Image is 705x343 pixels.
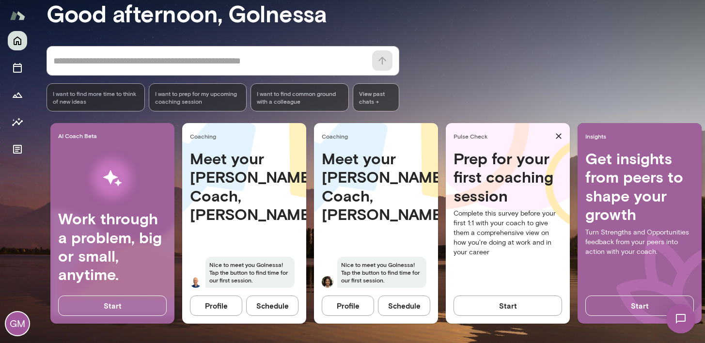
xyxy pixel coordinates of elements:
div: I want to find common ground with a colleague [251,83,349,111]
h4: Prep for your first coaching session [454,149,562,205]
button: Profile [322,296,374,316]
h4: Work through a problem, big or small, anytime. [58,209,167,284]
span: I want to find common ground with a colleague [257,90,343,105]
img: AI Workflows [69,148,156,209]
h4: Get insights from peers to shape your growth [585,149,694,224]
button: Schedule [246,296,298,316]
span: Pulse Check [454,132,551,140]
button: Sessions [8,58,27,78]
button: Growth Plan [8,85,27,105]
span: Insights [585,132,698,140]
span: Nice to meet you Golnessa! Tap the button to find time for our first session. [205,257,295,288]
button: Home [8,31,27,50]
button: Profile [190,296,242,316]
button: Start [454,296,562,316]
img: Mark Lazen Lazen [190,276,202,288]
span: Nice to meet you Golnessa! Tap the button to find time for our first session. [337,257,426,288]
div: I want to prep for my upcoming coaching session [149,83,247,111]
h4: Meet your [PERSON_NAME] Coach, [PERSON_NAME] [322,149,430,224]
span: Coaching [190,132,302,140]
p: Turn Strengths and Opportunities feedback from your peers into action with your coach. [585,228,694,257]
button: Start [585,296,694,316]
button: Schedule [378,296,430,316]
span: AI Coach Beta [58,132,171,140]
button: Documents [8,140,27,159]
h4: Meet your [PERSON_NAME] Coach, [PERSON_NAME] [190,149,298,224]
span: Coaching [322,132,434,140]
span: I want to prep for my upcoming coaching session [155,90,241,105]
button: Start [58,296,167,316]
button: Insights [8,112,27,132]
div: I want to find more time to think of new ideas [47,83,145,111]
img: Mento [10,6,25,25]
img: Cheryl Mills Mills [322,276,333,288]
div: GM [6,312,29,335]
p: Complete this survey before your first 1:1 with your coach to give them a comprehensive view on h... [454,209,562,257]
span: I want to find more time to think of new ideas [53,90,139,105]
span: View past chats -> [353,83,399,111]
